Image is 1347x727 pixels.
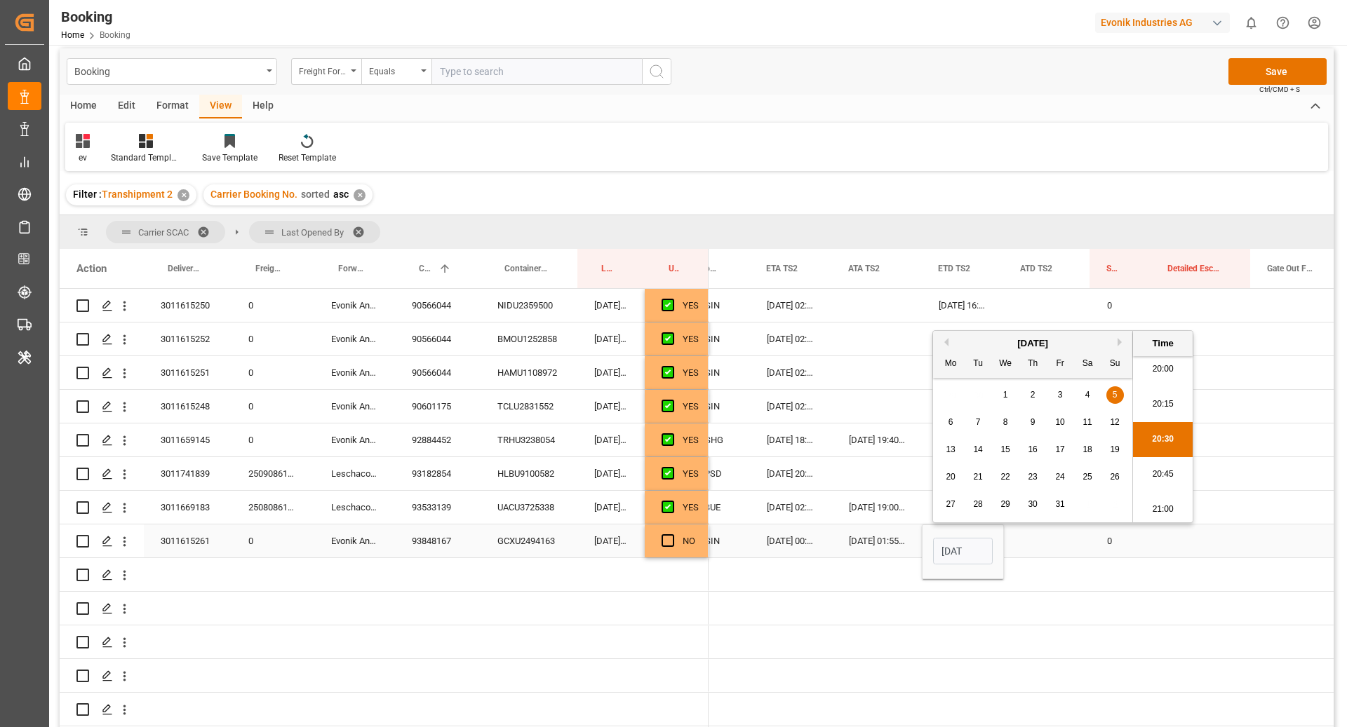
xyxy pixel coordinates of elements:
div: Booking [61,6,130,27]
div: Freight Forwarder's Reference No. [299,62,347,78]
span: 31 [1055,499,1064,509]
div: Save Template [202,151,257,164]
span: Carrier SCAC [138,227,189,238]
div: Press SPACE to select this row. [60,524,709,558]
div: Evonik Antwerp [314,356,395,389]
span: 19 [1110,444,1119,454]
div: [DATE] 19:00:00 [832,491,922,524]
span: 12 [1110,417,1119,427]
div: 3011615252 [144,322,232,355]
div: 90566044 [395,289,481,322]
span: Last Opened Date [601,264,615,273]
span: 10 [1055,417,1064,427]
div: Evonik Antwerp [314,524,395,557]
div: Edit [107,95,146,118]
div: 93182854 [395,457,481,490]
span: sorted [301,189,330,200]
div: Choose Thursday, October 9th, 2025 [1024,414,1042,431]
div: ✕ [354,189,366,201]
div: Help [242,95,284,118]
div: [DATE] 16:00:00 [922,356,1004,389]
div: Choose Wednesday, October 8th, 2025 [997,414,1014,431]
div: YES [683,424,699,456]
div: Press SPACE to select this row. [60,289,709,322]
span: 30 [1028,499,1037,509]
div: 0 [232,390,314,423]
div: Choose Wednesday, October 1st, 2025 [997,386,1014,404]
span: Freight Forwarder's Reference No. [255,264,285,273]
div: TRHU3238054 [481,423,577,456]
div: 3011615250 [144,289,232,322]
div: 93848167 [395,524,481,557]
div: Choose Monday, October 13th, 2025 [942,441,960,458]
span: 4 [1085,390,1090,400]
div: [DATE] 06:27:06 [577,356,645,389]
div: 0 [232,289,314,322]
span: 9 [1031,417,1036,427]
div: Choose Monday, October 27th, 2025 [942,496,960,513]
button: open menu [67,58,277,85]
div: YES [683,458,699,490]
span: 16 [1028,444,1037,454]
div: GCXU2494163 [481,524,577,557]
span: Gate Out Full Terminal [1267,264,1315,273]
div: YES [683,357,699,389]
div: NO [683,525,695,557]
div: [DATE] 02:00:00 [750,491,832,524]
span: Transhipment 2 [102,189,173,200]
div: [DATE] 16:00:00 [922,289,1004,322]
div: Choose Thursday, October 23rd, 2025 [1024,468,1042,486]
div: Leschaco Bremen [314,491,395,524]
div: Choose Wednesday, October 15th, 2025 [997,441,1014,458]
div: NIDU2359500 [481,289,577,322]
div: [DATE] 16:00:00 [922,322,1004,355]
div: ✕ [177,189,189,201]
div: Evonik Industries AG [1095,13,1230,33]
div: 93533139 [395,491,481,524]
div: 0 [232,356,314,389]
div: Press SPACE to select this row. [60,592,709,625]
button: Previous Month [940,338,949,346]
div: Choose Sunday, October 26th, 2025 [1106,468,1124,486]
div: Standard Templates [111,151,181,164]
div: YES [683,290,699,322]
li: 21:00 [1133,492,1193,527]
div: Choose Thursday, October 30th, 2025 [1024,496,1042,513]
span: Delivery No. [168,264,202,273]
div: month 2025-10 [937,381,1129,518]
div: [DATE] 19:40:00 [832,423,922,456]
span: 28 [973,499,982,509]
div: 0 [232,423,314,456]
div: Press SPACE to select this row. [60,693,709,726]
div: [DATE] [933,337,1132,351]
span: 1 [1003,390,1008,400]
div: SGSIN [676,524,750,557]
div: Equals [369,62,417,78]
div: Choose Friday, October 3rd, 2025 [1052,386,1069,404]
div: 3011615261 [144,524,232,557]
div: [DATE] 00:01:00 [922,457,1004,490]
span: 26 [1110,472,1119,482]
span: asc [333,189,349,200]
div: 0 [1090,524,1151,557]
div: Reset Template [279,151,336,164]
button: Save [1228,58,1327,85]
span: Last Opened By [281,227,344,238]
div: [DATE] 06:00:34 [577,491,645,524]
div: Choose Thursday, October 16th, 2025 [1024,441,1042,458]
div: Choose Wednesday, October 22nd, 2025 [997,468,1014,486]
div: 3011659145 [144,423,232,456]
div: Action [76,262,107,275]
span: ATD TS2 [1020,264,1052,273]
span: 15 [1000,444,1010,454]
div: [DATE] 01:55:00 [832,524,922,557]
div: Press SPACE to select this row. [60,322,709,356]
div: Choose Sunday, October 19th, 2025 [1106,441,1124,458]
div: [DATE] 23:16:38 [577,423,645,456]
div: Choose Thursday, October 2nd, 2025 [1024,386,1042,404]
span: 2 [1031,390,1036,400]
div: [DATE] 02:00:00 [750,356,832,389]
div: EGPSD [676,457,750,490]
div: [DATE] 06:27:06 [577,390,645,423]
div: 0 [232,322,314,355]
